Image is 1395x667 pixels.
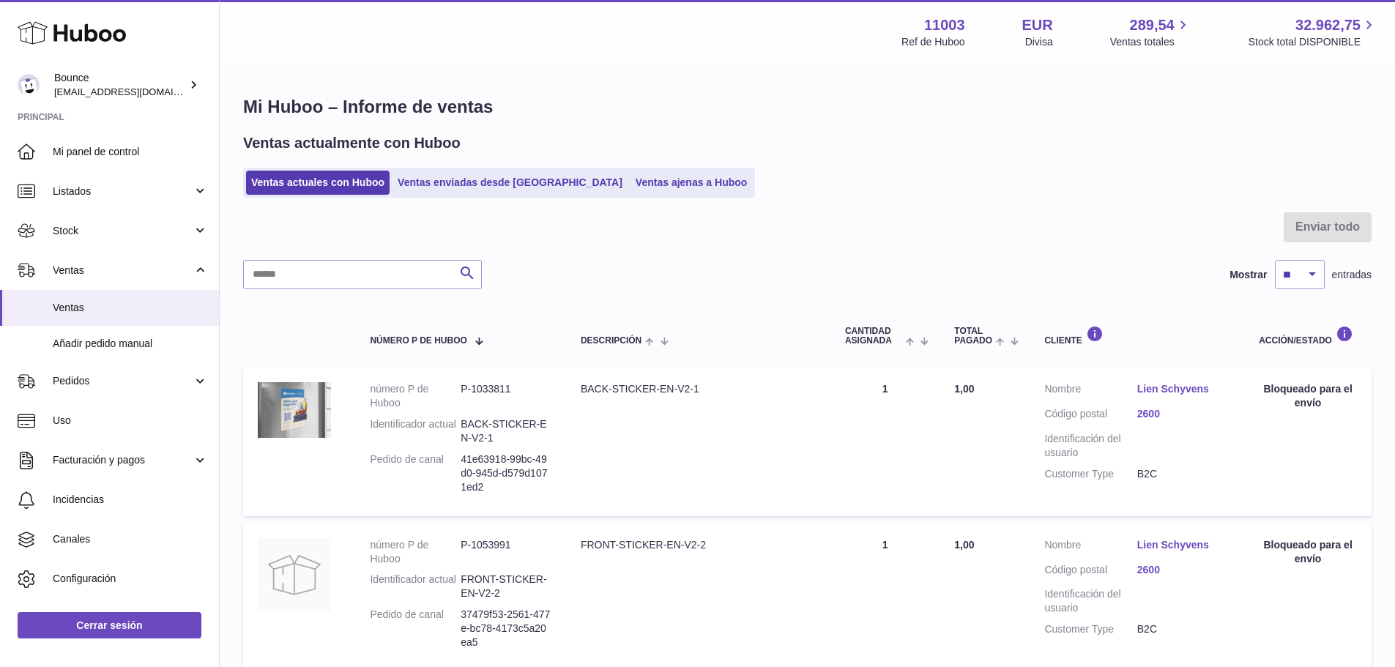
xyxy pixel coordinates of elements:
a: Lien Schyvens [1137,538,1230,552]
div: Bloqueado para el envío [1259,538,1357,566]
dd: B2C [1137,622,1230,636]
h2: Ventas actualmente con Huboo [243,133,461,153]
span: Configuración [53,572,208,586]
dt: Identificación del usuario [1044,432,1137,460]
span: Incidencias [53,493,208,507]
dt: Nombre [1044,538,1137,556]
dt: Código postal [1044,563,1137,581]
a: 2600 [1137,407,1230,421]
span: Canales [53,532,208,546]
span: Descripción [581,336,641,346]
td: 1 [830,368,940,515]
span: Total pagado [954,327,992,346]
dt: Customer Type [1044,622,1137,636]
dt: Código postal [1044,407,1137,425]
dt: Customer Type [1044,467,1137,481]
span: [EMAIL_ADDRESS][DOMAIN_NAME] [54,86,215,97]
strong: EUR [1022,15,1053,35]
dt: número P de Huboo [370,538,461,566]
span: entradas [1332,268,1372,282]
span: 289,54 [1130,15,1175,35]
span: Stock [53,224,193,238]
a: 2600 [1137,563,1230,577]
span: Cantidad ASIGNADA [845,327,902,346]
dt: Identificador actual [370,573,461,600]
span: 32.962,75 [1295,15,1361,35]
span: Uso [53,414,208,428]
span: 1,00 [954,539,974,551]
span: 1,00 [954,383,974,395]
a: Lien Schyvens [1137,382,1230,396]
dd: B2C [1137,467,1230,481]
dd: 41e63918-99bc-49d0-945d-d579d1071ed2 [461,452,551,494]
dt: Nombre [1044,382,1137,400]
dd: FRONT-STICKER-EN-V2-2 [461,573,551,600]
span: Mi panel de control [53,145,208,159]
div: Bloqueado para el envío [1259,382,1357,410]
div: FRONT-STICKER-EN-V2-2 [581,538,816,552]
span: Listados [53,185,193,198]
span: Ventas totales [1110,35,1191,49]
span: Añadir pedido manual [53,337,208,351]
h1: Mi Huboo – Informe de ventas [243,95,1372,119]
dd: P-1053991 [461,538,551,566]
dd: 37479f53-2561-477e-bc78-4173c5a20ea5 [461,608,551,649]
div: Acción/Estado [1259,326,1357,346]
label: Mostrar [1230,268,1267,282]
dt: número P de Huboo [370,382,461,410]
dd: P-1033811 [461,382,551,410]
span: Ventas [53,301,208,315]
div: Bounce [54,71,186,99]
span: Facturación y pagos [53,453,193,467]
a: Ventas ajenas a Huboo [630,171,753,195]
img: internalAdmin-11003@internal.huboo.com [18,74,40,96]
dt: Pedido de canal [370,452,461,494]
div: Cliente [1044,326,1230,346]
span: Ventas [53,264,193,277]
a: Ventas actuales con Huboo [246,171,390,195]
span: número P de Huboo [370,336,466,346]
a: 32.962,75 Stock total DISPONIBLE [1249,15,1377,49]
a: Ventas enviadas desde [GEOGRAPHIC_DATA] [393,171,628,195]
dt: Pedido de canal [370,608,461,649]
div: BACK-STICKER-EN-V2-1 [581,382,816,396]
dt: Identificador actual [370,417,461,445]
span: Stock total DISPONIBLE [1249,35,1377,49]
a: 289,54 Ventas totales [1110,15,1191,49]
dd: BACK-STICKER-EN-V2-1 [461,417,551,445]
a: Cerrar sesión [18,612,201,638]
div: Ref de Huboo [901,35,964,49]
img: no-photo.jpg [258,538,331,611]
img: 1740744079.jpg [258,382,331,438]
dt: Identificación del usuario [1044,587,1137,615]
strong: 11003 [924,15,965,35]
div: Divisa [1025,35,1053,49]
span: Pedidos [53,374,193,388]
